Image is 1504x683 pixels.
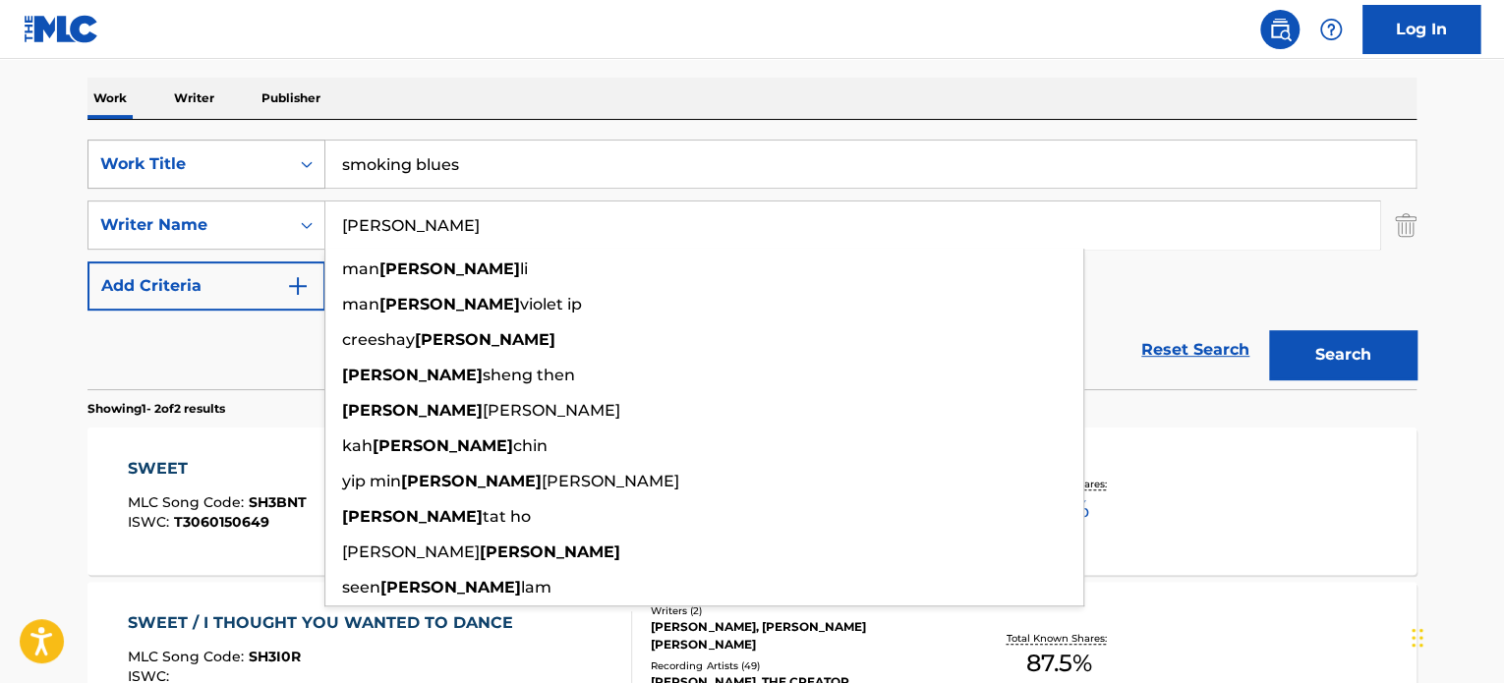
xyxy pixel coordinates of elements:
strong: [PERSON_NAME] [480,542,620,561]
strong: [PERSON_NAME] [342,366,483,384]
strong: [PERSON_NAME] [415,330,555,349]
span: li [520,259,528,278]
span: man [342,259,379,278]
strong: [PERSON_NAME] [401,472,542,490]
span: seen [342,578,380,597]
span: 87.5 % [1025,646,1091,681]
span: MLC Song Code : [128,493,249,511]
span: yip min [342,472,401,490]
img: MLC Logo [24,15,99,43]
span: T3060150649 [174,513,269,531]
button: Search [1269,330,1417,379]
a: SWEETMLC Song Code:SH3BNTISWC:T3060150649Writers (1)[PERSON_NAME]Recording Artists (4)[PERSON_NAM... [87,427,1417,575]
strong: [PERSON_NAME] [379,295,520,313]
strong: [PERSON_NAME] [342,401,483,420]
span: MLC Song Code : [128,648,249,665]
span: kah [342,436,373,455]
img: help [1319,18,1343,41]
img: 9d2ae6d4665cec9f34b9.svg [286,274,310,298]
p: Writer [168,78,220,119]
span: man [342,295,379,313]
span: chin [513,436,548,455]
span: lam [521,578,551,597]
div: Help [1311,10,1351,49]
span: SH3BNT [249,493,307,511]
span: [PERSON_NAME] [542,472,679,490]
iframe: Chat Widget [1406,589,1504,683]
div: SWEET [128,457,307,481]
span: creeshay [342,330,415,349]
a: Public Search [1260,10,1300,49]
img: search [1268,18,1292,41]
strong: [PERSON_NAME] [342,507,483,526]
button: Add Criteria [87,261,325,311]
a: Log In [1362,5,1480,54]
p: Publisher [256,78,326,119]
span: [PERSON_NAME] [342,542,480,561]
div: Writer Name [100,213,277,237]
p: Showing 1 - 2 of 2 results [87,400,225,418]
strong: [PERSON_NAME] [380,578,521,597]
span: violet ip [520,295,582,313]
span: sheng then [483,366,575,384]
form: Search Form [87,140,1417,389]
div: Work Title [100,152,277,176]
strong: [PERSON_NAME] [373,436,513,455]
div: SWEET / I THOUGHT YOU WANTED TO DANCE [128,611,523,635]
span: tat ho [483,507,531,526]
div: Writers ( 2 ) [651,603,948,618]
img: Delete Criterion [1395,200,1417,250]
p: Work [87,78,133,119]
span: SH3I0R [249,648,301,665]
div: [PERSON_NAME], [PERSON_NAME] [PERSON_NAME] [651,618,948,654]
span: [PERSON_NAME] [483,401,620,420]
a: Reset Search [1131,328,1259,371]
div: Drag [1412,608,1423,667]
strong: [PERSON_NAME] [379,259,520,278]
p: Total Known Shares: [1006,631,1111,646]
div: Recording Artists ( 49 ) [651,658,948,673]
span: ISWC : [128,513,174,531]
